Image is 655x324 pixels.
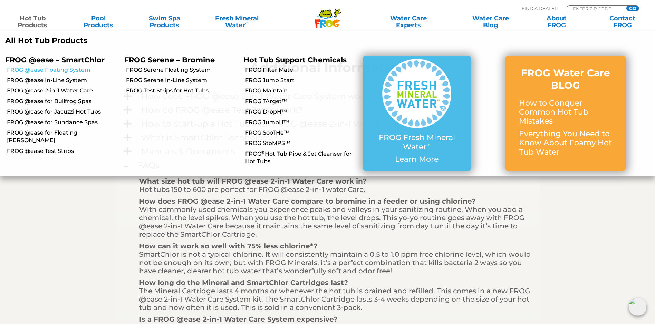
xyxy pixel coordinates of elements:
a: Swim SpaProducts [139,15,190,29]
a: FROG @ease Floating System [7,66,119,74]
p: SmartChlor is not a typical chlorine. It will consistently maintain a 0.5 to 1.0 ppm free chlorin... [139,242,533,275]
a: FROG @ease 2-in-1 Water Care [7,87,119,95]
a: FROG Filter Mate [245,66,357,74]
a: FROG SooTHe™ [245,129,357,137]
p: With commonly used chemicals you experience peaks and valleys in your sanitizing routine. When yo... [139,197,533,238]
h3: FROG Water Care BLOG [519,67,612,92]
a: ContactFROG [597,15,648,29]
a: FROG @ease for Jacuzzi Hot Tubs [7,108,119,116]
a: FROG Test Strips for Hot Tubs [126,87,238,95]
a: FROG Maintain [245,87,357,95]
p: Learn More [376,155,457,164]
a: Hot TubProducts [7,15,58,29]
a: FROG Fresh Mineral Water∞ Learn More [376,59,457,167]
a: AboutFROG [531,15,582,29]
a: FROG @ease In-Line System [7,77,119,84]
p: FROG @ease – SmartChlor [5,56,114,64]
a: FROG @ease for Sundance Spas [7,119,119,126]
strong: How can it work so well with 75% less chlorine*? [139,242,318,250]
strong: What size hot tub will FROG @ease 2-in-1 Water Care work in? [139,177,367,185]
a: FROG Water Care BLOG How to Conquer Common Hot Tub Mistakes Everything You Need to Know About Foa... [519,67,612,160]
a: FROG DropH™ [245,108,357,116]
sup: ∞ [245,20,249,26]
strong: Is a FROG @ease 2-in-1 Water Care System expensive? [139,315,338,323]
a: FROG Jump Start [245,77,357,84]
sup: ® [261,149,265,155]
p: FROG Fresh Mineral Water [376,133,457,151]
a: FROG TArget™ [245,98,357,105]
a: Fresh MineralWater∞ [205,15,269,29]
p: Hot tubs 150 to 600 are perfect for FROG @ease 2-in-1 water Care. [139,177,533,194]
a: PoolProducts [73,15,124,29]
img: openIcon [629,298,647,316]
p: The Mineral Cartridge lasts 4 months or whenever the hot tub is drained and refilled. This comes ... [139,278,533,312]
strong: How long do the Mineral and SmartChlor Cartridges last? [139,278,348,287]
a: FROG StoMPS™ [245,139,357,147]
strong: How does FROG @ease 2-in-1 Water Care compare to bromine in a feeder or using chlorine? [139,197,476,205]
a: FROG @ease for Floating [PERSON_NAME] [7,129,119,145]
a: FROG @ease Test Strips [7,147,119,155]
a: FROG @ease for Bullfrog Spas [7,98,119,105]
sup: ∞ [426,141,431,148]
a: Water CareExperts [367,15,450,29]
a: Water CareBlog [465,15,516,29]
a: FROG Serene In-Line System [126,77,238,84]
a: Hot Tub Support Chemicals [243,56,347,64]
p: Everything You Need to Know About Foamy Hot Tub Water [519,129,612,157]
p: How to Conquer Common Hot Tub Mistakes [519,99,612,126]
a: All Hot Tub Products [5,36,322,45]
p: FROG Serene – Bromine [124,56,233,64]
a: FROG®Hot Tub Pipe & Jet Cleanser for Hot Tubs [245,150,357,166]
input: GO [626,6,639,11]
p: Find A Dealer [522,5,558,11]
a: FROG JumpH™ [245,119,357,126]
input: Zip Code Form [572,6,619,11]
a: FROG Serene Floating System [126,66,238,74]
